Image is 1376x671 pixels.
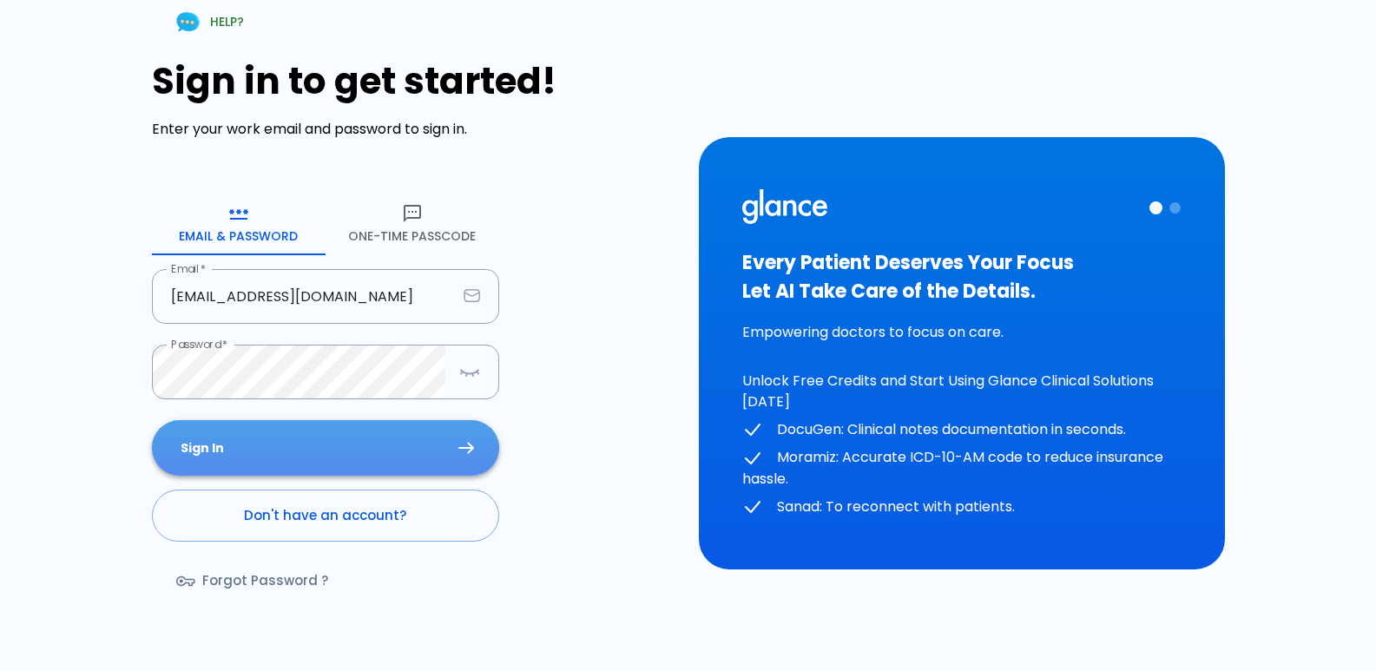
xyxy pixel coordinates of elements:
p: Moramiz: Accurate ICD-10-AM code to reduce insurance hassle. [742,447,1182,490]
a: Forgot Password ? [152,556,356,606]
p: DocuGen: Clinical notes documentation in seconds. [742,419,1182,441]
p: Empowering doctors to focus on care. [742,322,1182,343]
p: Enter your work email and password to sign in. [152,119,678,140]
button: Sign In [152,420,499,477]
h1: Sign in to get started! [152,60,678,102]
label: Email [171,261,206,276]
a: Don't have an account? [152,490,499,542]
p: Unlock Free Credits and Start Using Glance Clinical Solutions [DATE] [742,371,1182,412]
button: Email & Password [152,193,326,255]
button: One-Time Passcode [326,193,499,255]
img: Chat Support [173,7,203,37]
p: Sanad: To reconnect with patients. [742,497,1182,518]
h3: Every Patient Deserves Your Focus Let AI Take Care of the Details. [742,248,1182,306]
label: Password [171,337,227,352]
input: dr.ahmed@clinic.com [152,269,457,324]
